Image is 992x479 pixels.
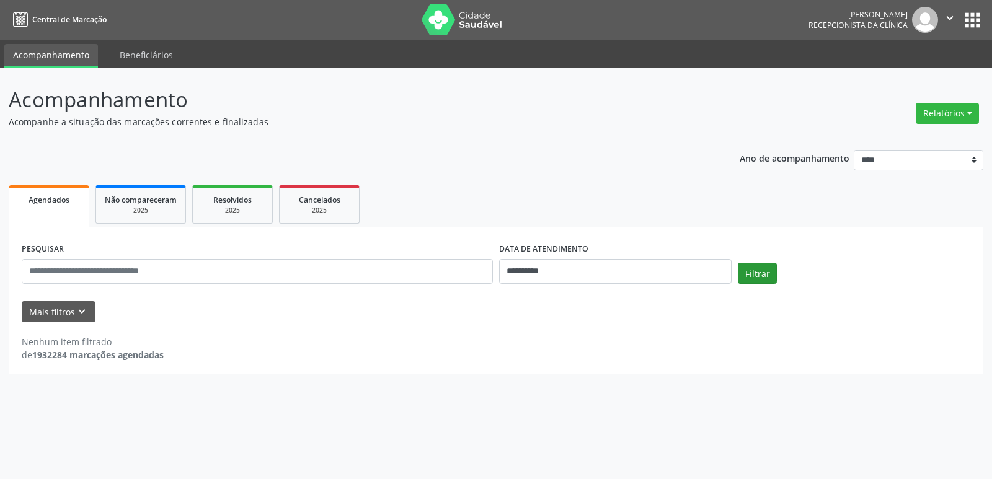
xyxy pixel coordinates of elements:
button: Mais filtroskeyboard_arrow_down [22,301,95,323]
i:  [943,11,957,25]
div: de [22,348,164,361]
div: 2025 [201,206,263,215]
p: Acompanhe a situação das marcações correntes e finalizadas [9,115,691,128]
span: Resolvidos [213,195,252,205]
span: Agendados [29,195,69,205]
a: Acompanhamento [4,44,98,68]
span: Central de Marcação [32,14,107,25]
p: Acompanhamento [9,84,691,115]
div: [PERSON_NAME] [808,9,908,20]
a: Central de Marcação [9,9,107,30]
div: 2025 [288,206,350,215]
label: PESQUISAR [22,240,64,259]
button: Relatórios [916,103,979,124]
label: DATA DE ATENDIMENTO [499,240,588,259]
p: Ano de acompanhamento [740,150,849,165]
button: Filtrar [738,263,777,284]
span: Cancelados [299,195,340,205]
button:  [938,7,962,33]
span: Não compareceram [105,195,177,205]
button: apps [962,9,983,31]
div: Nenhum item filtrado [22,335,164,348]
img: img [912,7,938,33]
i: keyboard_arrow_down [75,305,89,319]
span: Recepcionista da clínica [808,20,908,30]
a: Beneficiários [111,44,182,66]
div: 2025 [105,206,177,215]
strong: 1932284 marcações agendadas [32,349,164,361]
